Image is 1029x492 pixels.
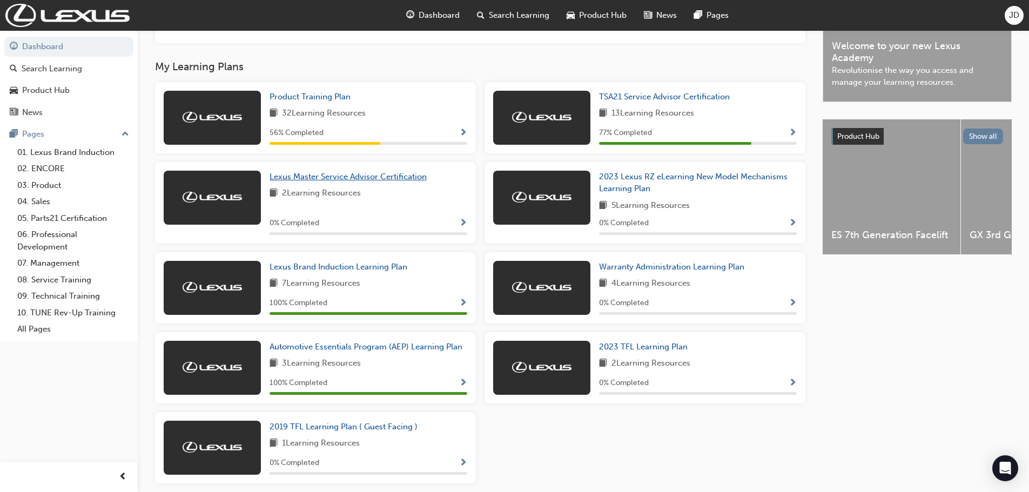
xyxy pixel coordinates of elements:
button: Pages [4,124,133,144]
div: News [22,106,43,119]
span: book-icon [270,187,278,200]
a: TSA21 Service Advisor Certification [599,91,734,103]
button: Show Progress [789,217,797,230]
img: Trak [512,362,571,373]
span: 2023 Lexus RZ eLearning New Model Mechanisms Learning Plan [599,172,788,194]
a: 08. Service Training [13,272,133,288]
a: 05. Parts21 Certification [13,210,133,227]
span: 77 % Completed [599,127,652,139]
a: Lexus Master Service Advisor Certification [270,171,431,183]
span: car-icon [10,86,18,96]
a: Dashboard [4,37,133,57]
div: Product Hub [22,84,70,97]
span: 100 % Completed [270,297,327,309]
a: All Pages [13,321,133,338]
img: Trak [512,192,571,203]
a: Product Training Plan [270,91,355,103]
span: news-icon [644,9,652,22]
a: pages-iconPages [685,4,737,26]
span: book-icon [599,277,607,291]
img: Trak [183,442,242,453]
button: Show Progress [789,126,797,140]
span: book-icon [270,357,278,370]
a: guage-iconDashboard [398,4,468,26]
a: ES 7th Generation Facelift [823,119,960,254]
a: Product Hub [4,80,133,100]
span: Automotive Essentials Program (AEP) Learning Plan [270,342,462,352]
a: 10. TUNE Rev-Up Training [13,305,133,321]
span: Show Progress [459,129,467,138]
span: search-icon [10,64,17,74]
div: Search Learning [22,63,82,75]
a: search-iconSearch Learning [468,4,558,26]
span: Show Progress [459,379,467,388]
span: Dashboard [419,9,460,22]
span: Product Hub [837,132,879,141]
span: Revolutionise the way you access and manage your learning resources. [832,64,1003,89]
span: book-icon [270,277,278,291]
button: JD [1005,6,1024,25]
button: Show Progress [789,296,797,310]
span: ES 7th Generation Facelift [831,229,952,241]
span: Product Hub [579,9,627,22]
span: 0 % Completed [599,377,649,389]
span: Show Progress [459,459,467,468]
span: Show Progress [789,299,797,308]
span: 2 Learning Resources [282,187,361,200]
a: Product HubShow all [831,128,1003,145]
img: Trak [183,192,242,203]
button: Show Progress [459,126,467,140]
button: Show all [963,129,1004,144]
a: 06. Professional Development [13,226,133,255]
span: News [656,9,677,22]
div: Open Intercom Messenger [992,455,1018,481]
img: Trak [183,112,242,123]
span: book-icon [270,437,278,450]
a: Automotive Essentials Program (AEP) Learning Plan [270,341,467,353]
span: Search Learning [489,9,549,22]
a: news-iconNews [635,4,685,26]
button: Show Progress [789,376,797,390]
a: 2019 TFL Learning Plan ( Guest Facing ) [270,421,422,433]
span: Show Progress [459,299,467,308]
button: Show Progress [459,217,467,230]
a: Search Learning [4,59,133,79]
span: 7 Learning Resources [282,277,360,291]
span: prev-icon [119,470,127,484]
img: Trak [5,4,130,27]
a: 01. Lexus Brand Induction [13,144,133,161]
a: 07. Management [13,255,133,272]
span: pages-icon [10,130,18,139]
span: car-icon [567,9,575,22]
span: up-icon [122,127,129,141]
img: Trak [183,282,242,293]
a: Lexus Brand Induction Learning Plan [270,261,412,273]
button: Show Progress [459,456,467,470]
span: 56 % Completed [270,127,324,139]
h3: My Learning Plans [155,60,805,73]
button: Show Progress [459,376,467,390]
span: Lexus Brand Induction Learning Plan [270,262,407,272]
img: Trak [512,282,571,293]
span: Pages [707,9,729,22]
span: 2023 TFL Learning Plan [599,342,688,352]
a: car-iconProduct Hub [558,4,635,26]
button: DashboardSearch LearningProduct HubNews [4,35,133,124]
span: 100 % Completed [270,377,327,389]
span: 2019 TFL Learning Plan ( Guest Facing ) [270,422,418,432]
span: 0 % Completed [599,297,649,309]
div: Pages [22,128,44,140]
span: search-icon [477,9,485,22]
img: Trak [183,362,242,373]
a: 04. Sales [13,193,133,210]
span: 1 Learning Resources [282,437,360,450]
a: 02. ENCORE [13,160,133,177]
span: 0 % Completed [270,457,319,469]
span: 0 % Completed [599,217,649,230]
a: 2023 Lexus RZ eLearning New Model Mechanisms Learning Plan [599,171,797,195]
span: 4 Learning Resources [611,277,690,291]
a: News [4,103,133,123]
span: Show Progress [459,219,467,228]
